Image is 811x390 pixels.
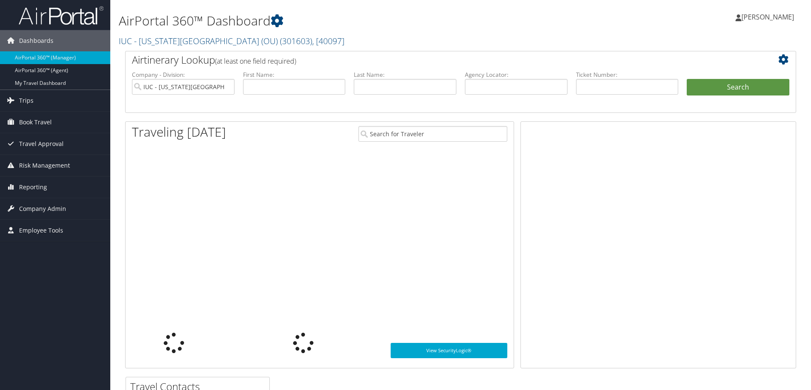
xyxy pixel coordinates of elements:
[19,30,53,51] span: Dashboards
[119,12,575,30] h1: AirPortal 360™ Dashboard
[19,90,34,111] span: Trips
[735,4,803,30] a: [PERSON_NAME]
[19,177,47,198] span: Reporting
[243,70,346,79] label: First Name:
[19,155,70,176] span: Risk Management
[358,126,507,142] input: Search for Traveler
[465,70,568,79] label: Agency Locator:
[312,35,344,47] span: , [ 40097 ]
[576,70,679,79] label: Ticket Number:
[280,35,312,47] span: ( 301603 )
[19,6,103,25] img: airportal-logo.png
[391,343,507,358] a: View SecurityLogic®
[132,53,733,67] h2: Airtinerary Lookup
[119,35,344,47] a: IUC - [US_STATE][GEOGRAPHIC_DATA] (OU)
[19,198,66,219] span: Company Admin
[741,12,794,22] span: [PERSON_NAME]
[132,123,226,141] h1: Traveling [DATE]
[354,70,456,79] label: Last Name:
[19,112,52,133] span: Book Travel
[19,220,63,241] span: Employee Tools
[132,70,235,79] label: Company - Division:
[215,56,296,66] span: (at least one field required)
[687,79,789,96] button: Search
[19,133,64,154] span: Travel Approval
